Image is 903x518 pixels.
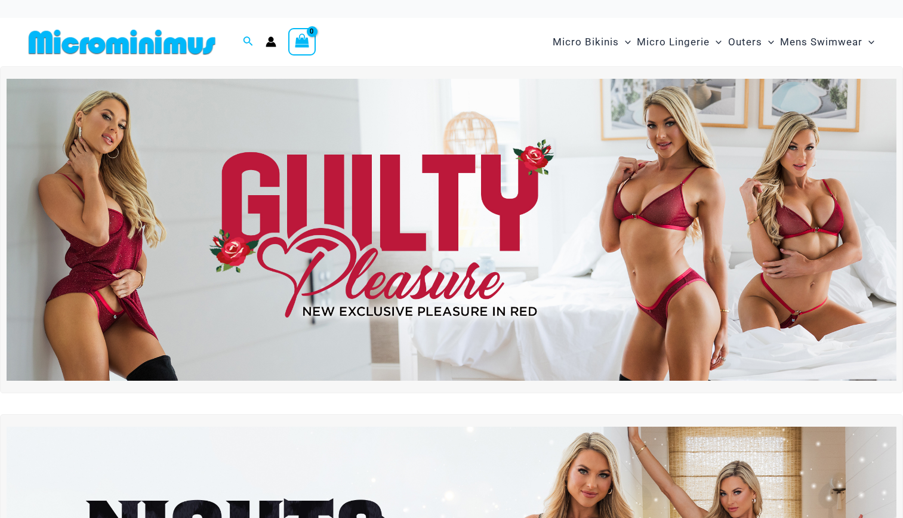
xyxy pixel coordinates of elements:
a: Mens SwimwearMenu ToggleMenu Toggle [777,24,877,60]
span: Menu Toggle [710,27,722,57]
span: Micro Bikinis [553,27,619,57]
span: Micro Lingerie [637,27,710,57]
a: Account icon link [266,36,276,47]
a: Micro BikinisMenu ToggleMenu Toggle [550,24,634,60]
a: Search icon link [243,35,254,50]
a: Micro LingerieMenu ToggleMenu Toggle [634,24,725,60]
span: Menu Toggle [619,27,631,57]
span: Outers [728,27,762,57]
a: OutersMenu ToggleMenu Toggle [725,24,777,60]
span: Mens Swimwear [780,27,862,57]
span: Menu Toggle [762,27,774,57]
span: Menu Toggle [862,27,874,57]
img: Guilty Pleasures Red Lingerie [7,79,896,381]
nav: Site Navigation [548,22,879,62]
img: MM SHOP LOGO FLAT [24,29,220,55]
a: View Shopping Cart, empty [288,28,316,55]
